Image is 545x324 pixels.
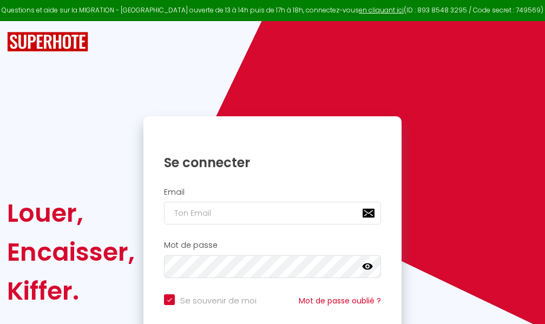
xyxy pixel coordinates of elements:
h1: Se connecter [164,154,381,171]
a: en cliquant ici [359,5,404,15]
h2: Mot de passe [164,241,381,250]
input: Ton Email [164,202,381,224]
div: Encaisser, [7,233,135,272]
div: Louer, [7,194,135,233]
a: Mot de passe oublié ? [299,295,381,306]
div: Kiffer. [7,272,135,310]
h2: Email [164,188,381,197]
img: SuperHote logo [7,32,88,52]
